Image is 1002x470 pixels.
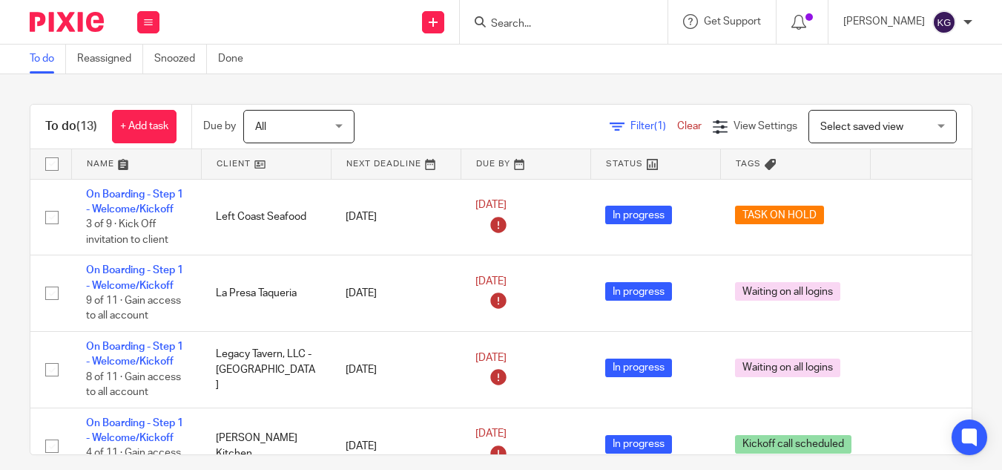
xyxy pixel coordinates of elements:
[735,206,824,224] span: TASK ON HOLD
[30,12,104,32] img: Pixie
[154,45,207,74] a: Snoozed
[86,296,181,322] span: 9 of 11 · Gain access to all account
[45,119,97,134] h1: To do
[605,206,672,224] span: In progress
[112,110,177,143] a: + Add task
[30,45,66,74] a: To do
[86,265,183,290] a: On Boarding - Step 1 - Welcome/Kickoff
[734,121,797,131] span: View Settings
[820,122,903,132] span: Select saved view
[490,18,623,31] input: Search
[475,200,507,210] span: [DATE]
[605,282,672,301] span: In progress
[203,119,236,134] p: Due by
[331,255,461,332] td: [DATE]
[630,121,677,131] span: Filter
[201,255,331,332] td: La Presa Taqueria
[735,282,840,301] span: Waiting on all logins
[605,359,672,377] span: In progress
[77,45,143,74] a: Reassigned
[677,121,702,131] a: Clear
[86,372,181,398] span: 8 of 11 · Gain access to all account
[331,332,461,408] td: [DATE]
[201,179,331,255] td: Left Coast Seafood
[704,16,761,27] span: Get Support
[86,342,183,367] a: On Boarding - Step 1 - Welcome/Kickoff
[843,14,925,29] p: [PERSON_NAME]
[201,332,331,408] td: Legacy Tavern, LLC - [GEOGRAPHIC_DATA]
[218,45,254,74] a: Done
[86,189,183,215] a: On Boarding - Step 1 - Welcome/Kickoff
[475,429,507,440] span: [DATE]
[331,179,461,255] td: [DATE]
[932,10,956,34] img: svg%3E
[735,359,840,377] span: Waiting on all logins
[736,160,761,168] span: Tags
[255,122,266,132] span: All
[475,353,507,363] span: [DATE]
[86,418,183,443] a: On Boarding - Step 1 - Welcome/Kickoff
[605,435,672,454] span: In progress
[735,435,851,454] span: Kickoff call scheduled
[86,219,168,245] span: 3 of 9 · Kick Off invitation to client
[475,276,507,287] span: [DATE]
[76,120,97,132] span: (13)
[654,121,666,131] span: (1)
